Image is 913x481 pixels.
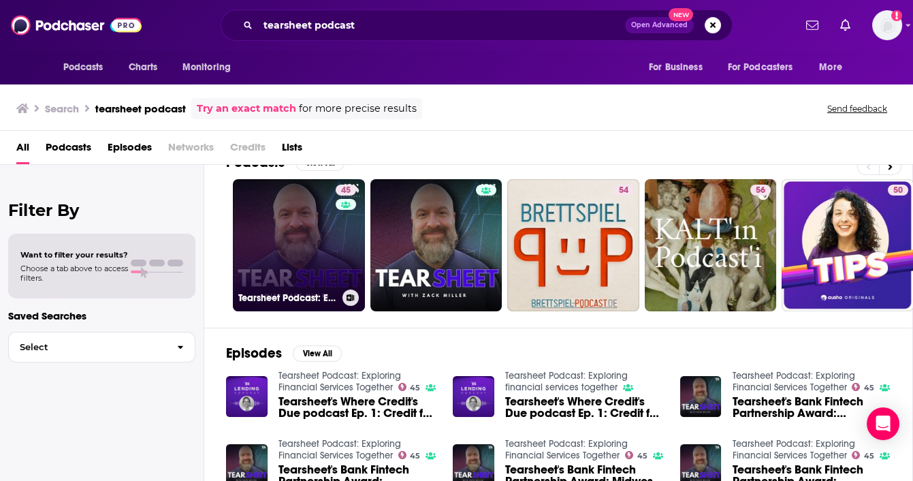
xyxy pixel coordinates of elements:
[819,58,842,77] span: More
[233,179,365,311] a: 45Tearsheet Podcast: Exploring Financial Services Together
[108,136,152,164] a: Episodes
[823,103,891,114] button: Send feedback
[867,407,899,440] div: Open Intercom Messenger
[168,136,214,164] span: Networks
[410,385,420,391] span: 45
[8,332,195,362] button: Select
[732,370,854,393] a: Tearsheet Podcast: Exploring Financial Services Together
[505,370,628,393] a: Tearsheet Podcast: Exploring financial services together
[46,136,91,164] a: Podcasts
[637,453,647,459] span: 45
[872,10,902,40] img: User Profile
[891,10,902,21] svg: Add a profile image
[732,438,854,461] a: Tearsheet Podcast: Exploring Financial Services Together
[20,250,128,260] span: Want to filter your results?
[182,58,231,77] span: Monitoring
[95,102,186,115] h3: tearsheet podcast
[299,101,417,117] span: for more precise results
[801,14,824,37] a: Show notifications dropdown
[728,58,793,77] span: For Podcasters
[835,14,856,37] a: Show notifications dropdown
[278,370,401,393] a: Tearsheet Podcast: Exploring Financial Services Together
[8,309,195,322] p: Saved Searches
[864,385,874,391] span: 45
[505,438,628,461] a: Tearsheet Podcast: Exploring Financial Services Together
[852,451,874,459] a: 45
[453,376,494,418] img: Tearsheet's Where Credit's Due podcast Ep. 1: Credit for the underbanked
[645,179,777,311] a: 56
[173,55,249,80] button: open menu
[341,184,351,198] span: 45
[278,396,437,419] a: Tearsheet's Where Credit's Due podcast Ep. 1: Credit for the underbanked
[226,376,268,418] img: Tearsheet's Where Credit's Due podcast Ep. 1: Credit for the underbanked
[8,200,195,220] h2: Filter By
[398,451,421,459] a: 45
[893,184,903,198] span: 50
[750,185,771,196] a: 56
[852,383,874,391] a: 45
[756,184,765,198] span: 56
[505,396,664,419] a: Tearsheet's Where Credit's Due podcast Ep. 1: Credit for the underbanked
[619,184,628,198] span: 54
[45,102,79,115] h3: Search
[398,383,421,391] a: 45
[888,185,908,196] a: 50
[230,136,266,164] span: Credits
[410,453,420,459] span: 45
[336,185,356,196] a: 45
[282,136,302,164] a: Lists
[221,10,733,41] div: Search podcasts, credits, & more...
[732,396,891,419] a: Tearsheet's Bank Fintech Partnership Award: Mastercard and Signzy
[625,451,647,459] a: 45
[625,17,694,33] button: Open AdvancedNew
[63,58,103,77] span: Podcasts
[129,58,158,77] span: Charts
[16,136,29,164] a: All
[669,8,693,21] span: New
[864,453,874,459] span: 45
[613,185,634,196] a: 54
[197,101,296,117] a: Try an exact match
[9,343,166,352] span: Select
[11,12,142,38] img: Podchaser - Follow, Share and Rate Podcasts
[226,345,342,362] a: EpisodesView All
[872,10,902,40] span: Logged in as aridings
[719,55,813,80] button: open menu
[639,55,720,80] button: open menu
[293,345,342,362] button: View All
[54,55,121,80] button: open menu
[226,345,282,362] h2: Episodes
[507,179,639,311] a: 54
[120,55,166,80] a: Charts
[631,22,688,29] span: Open Advanced
[238,292,337,304] h3: Tearsheet Podcast: Exploring Financial Services Together
[872,10,902,40] button: Show profile menu
[20,264,128,283] span: Choose a tab above to access filters.
[649,58,703,77] span: For Business
[810,55,859,80] button: open menu
[278,438,401,461] a: Tearsheet Podcast: Exploring Financial Services Together
[680,376,722,418] img: Tearsheet's Bank Fintech Partnership Award: Mastercard and Signzy
[258,14,625,36] input: Search podcasts, credits, & more...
